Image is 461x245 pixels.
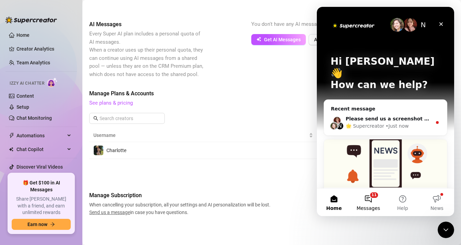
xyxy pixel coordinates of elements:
iframe: Intercom live chat [317,7,454,216]
a: Team Analytics [16,60,50,65]
a: Discover Viral Videos [16,164,63,170]
th: Username [89,129,317,142]
button: News [103,182,137,209]
a: Setup [16,104,29,110]
span: Automations [16,130,65,141]
span: Help [80,199,91,204]
span: Messages [40,199,64,204]
button: Earn nowarrow-right [12,219,71,230]
button: Get AI Messages [251,34,306,45]
span: Get AI Messages [264,37,301,42]
a: Home [16,32,30,38]
img: logo-BBDzfeDw.svg [5,17,57,23]
span: Send us a message [89,210,130,215]
span: When cancelling your subscription, all your settings and AI personalization will be lost. in case... [89,201,273,216]
span: Username [93,131,308,139]
a: Creator Analytics [16,43,71,54]
div: Close [118,11,130,23]
a: See plans & pricing [89,100,133,106]
span: Earn now [27,222,47,227]
span: Share [PERSON_NAME] with a friend, and earn unlimited rewards [12,196,71,216]
span: Add AI Coupon [314,37,346,42]
span: 🎁 Get $100 in AI Messages [12,180,71,193]
span: Manage Plans & Accounts [89,89,454,98]
span: arrow-right [50,222,55,227]
span: Charlotte [106,148,126,153]
span: Chat Copilot [16,144,65,155]
a: Content [16,93,34,99]
span: Manage Subscription [89,191,273,200]
div: 🌟 Supercreator [29,116,67,123]
button: Messages [34,182,69,209]
iframe: Intercom live chat [438,222,454,238]
span: You don't have any AI messages included in your current plan [251,21,391,27]
input: Search creators [100,115,155,122]
span: search [93,116,98,121]
button: Help [69,182,103,209]
img: Chat Copilot [9,147,13,152]
div: • Just now [69,116,92,123]
span: Home [9,199,25,204]
button: Add AI Coupon [309,34,351,45]
img: AI Chatter [47,77,58,87]
span: thunderbolt [9,133,14,138]
span: Izzy AI Chatter [10,80,44,87]
a: Chat Monitoring [16,115,52,121]
img: Charlotte [94,146,103,155]
span: Every Super AI plan includes a personal quota of AI messages. When a creator uses up their person... [89,31,203,77]
span: AI Messages [89,20,205,29]
span: News [114,199,127,204]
